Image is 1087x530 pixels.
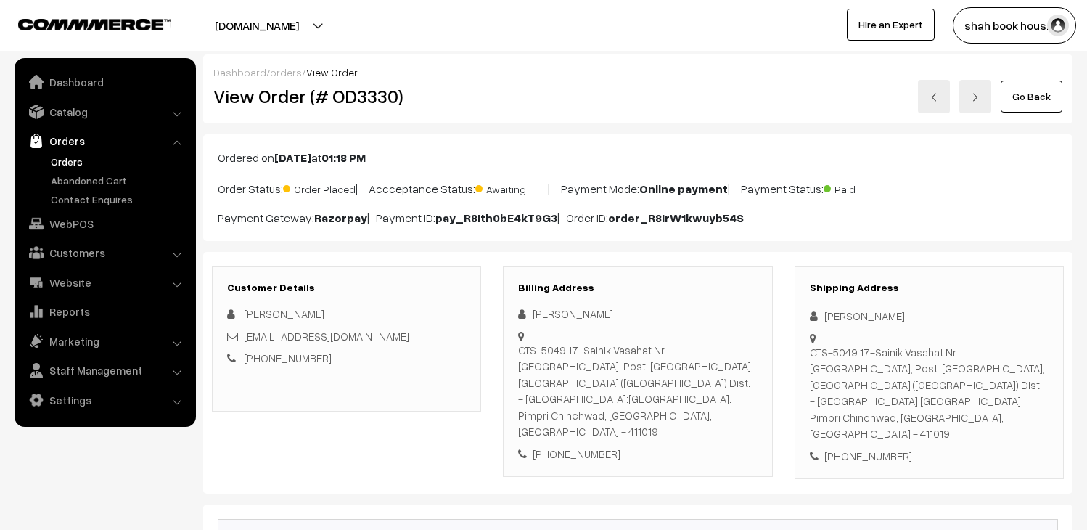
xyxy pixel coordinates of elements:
a: Reports [18,298,191,325]
button: shah book hous… [953,7,1076,44]
p: Ordered on at [218,149,1058,166]
a: Settings [18,387,191,413]
span: View Order [306,66,358,78]
span: [PERSON_NAME] [244,307,324,320]
h3: Shipping Address [810,282,1049,294]
div: [PHONE_NUMBER] [810,448,1049,465]
b: order_R8IrW1kwuyb54S [608,211,744,225]
a: Orders [18,128,191,154]
img: COMMMERCE [18,19,171,30]
a: Hire an Expert [847,9,935,41]
div: CTS-5049 17-Sainik Vasahat Nr. [GEOGRAPHIC_DATA], Post: [GEOGRAPHIC_DATA], [GEOGRAPHIC_DATA] ([GE... [810,344,1049,442]
div: CTS-5049 17-Sainik Vasahat Nr. [GEOGRAPHIC_DATA], Post: [GEOGRAPHIC_DATA], [GEOGRAPHIC_DATA] ([GE... [518,342,757,440]
span: Awaiting [475,178,548,197]
h3: Billing Address [518,282,757,294]
div: [PERSON_NAME] [810,308,1049,325]
a: Catalog [18,99,191,125]
b: Razorpay [314,211,367,225]
a: Website [18,269,191,295]
h3: Customer Details [227,282,466,294]
p: Payment Gateway: | Payment ID: | Order ID: [218,209,1058,227]
img: right-arrow.png [971,93,980,102]
span: Order Placed [283,178,356,197]
h2: View Order (# OD3330) [213,85,482,107]
a: [PHONE_NUMBER] [244,351,332,364]
a: Dashboard [18,69,191,95]
img: user [1047,15,1069,36]
a: Customers [18,240,191,266]
img: left-arrow.png [930,93,938,102]
p: Order Status: | Accceptance Status: | Payment Mode: | Payment Status: [218,178,1058,197]
b: 01:18 PM [321,150,366,165]
div: / / [213,65,1062,80]
a: orders [270,66,302,78]
a: Orders [47,154,191,169]
a: Marketing [18,328,191,354]
a: Abandoned Cart [47,173,191,188]
a: WebPOS [18,211,191,237]
a: [EMAIL_ADDRESS][DOMAIN_NAME] [244,330,409,343]
a: Go Back [1001,81,1062,113]
div: [PHONE_NUMBER] [518,446,757,462]
button: [DOMAIN_NAME] [164,7,350,44]
span: Paid [824,178,896,197]
a: COMMMERCE [18,15,145,32]
b: [DATE] [274,150,311,165]
b: pay_R8Ith0bE4kT9G3 [435,211,557,225]
div: [PERSON_NAME] [518,306,757,322]
b: Online payment [639,182,728,196]
a: Staff Management [18,357,191,383]
a: Contact Enquires [47,192,191,207]
a: Dashboard [213,66,266,78]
